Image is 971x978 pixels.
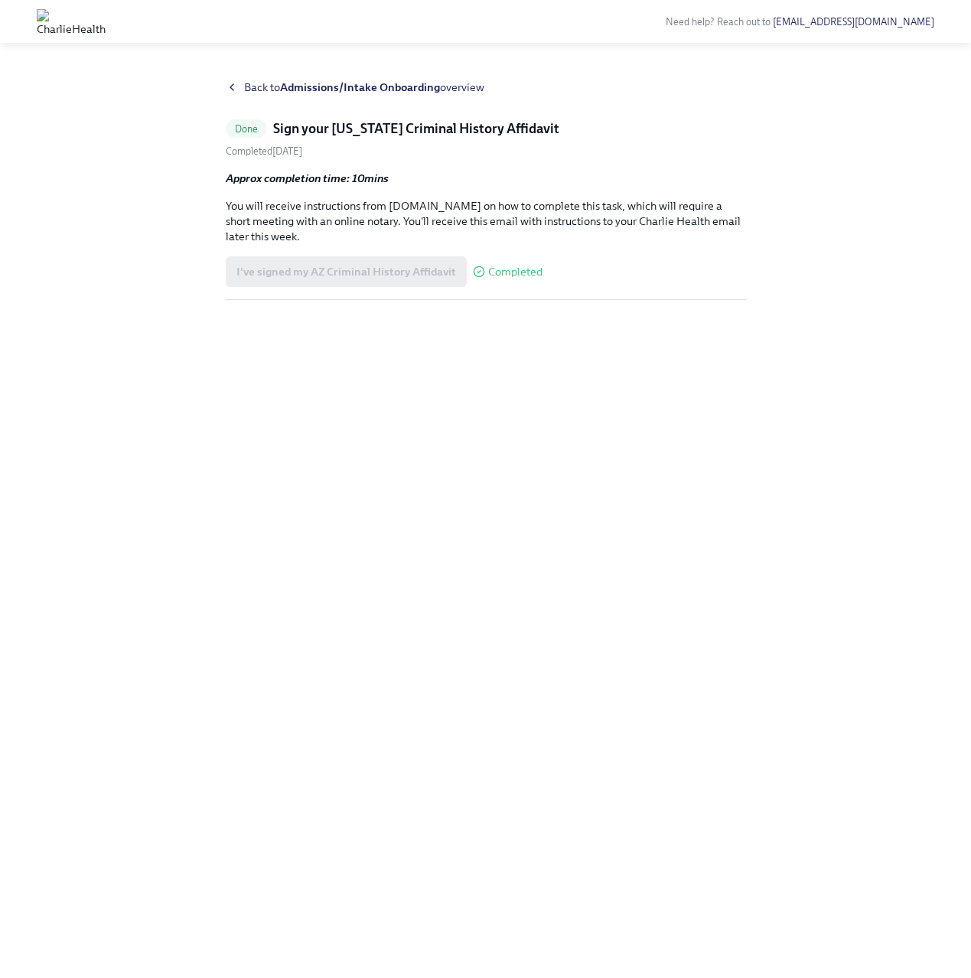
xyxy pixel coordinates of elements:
p: You will receive instructions from [DOMAIN_NAME] on how to complete this task, which will require... [226,198,746,244]
h5: Sign your [US_STATE] Criminal History Affidavit [273,119,559,138]
span: Monday, August 18th 2025, 12:09 pm [226,145,302,157]
a: Back toAdmissions/Intake Onboardingoverview [226,80,746,95]
strong: Admissions/Intake Onboarding [280,80,440,94]
img: CharlieHealth [37,9,106,34]
span: Need help? Reach out to [666,16,934,28]
strong: Approx completion time: 10mins [226,171,389,185]
a: [EMAIL_ADDRESS][DOMAIN_NAME] [773,16,934,28]
span: Completed [488,266,543,278]
span: Done [226,123,268,135]
span: Back to overview [244,80,484,95]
